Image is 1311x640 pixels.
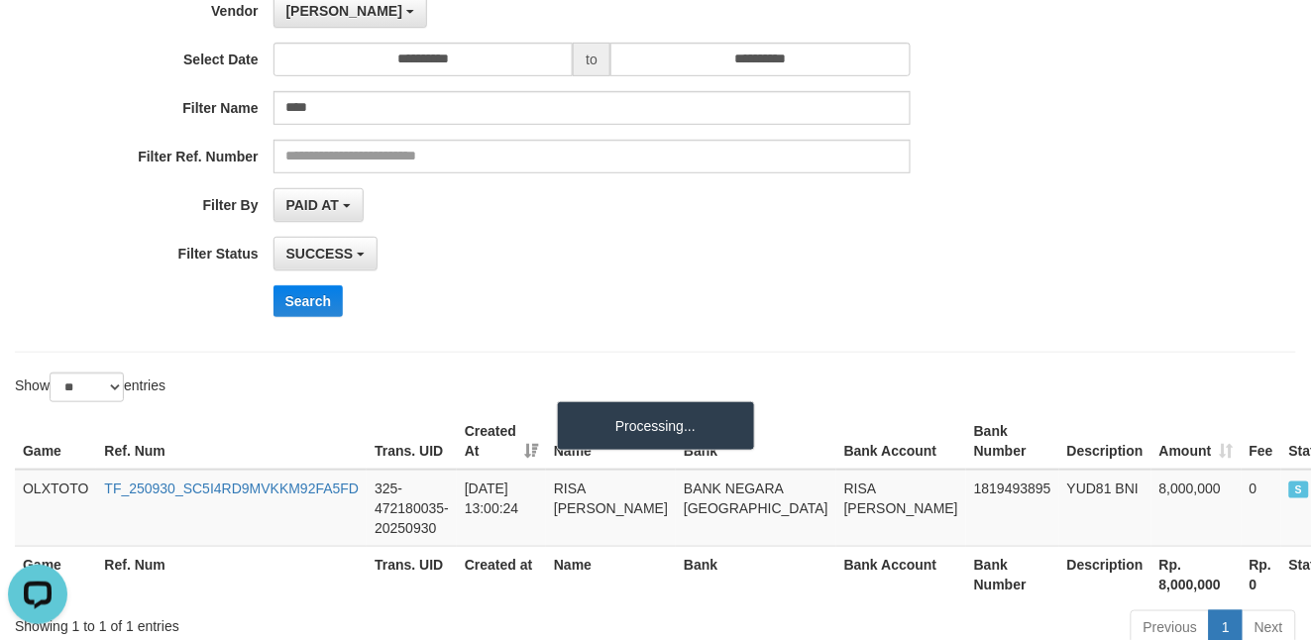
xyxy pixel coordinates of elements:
[676,413,836,470] th: Bank
[1242,413,1281,470] th: Fee
[1289,481,1309,498] span: SUCCESS
[457,470,546,547] td: [DATE] 13:00:24
[573,43,610,76] span: to
[96,413,367,470] th: Ref. Num
[546,470,676,547] td: RISA [PERSON_NAME]
[15,373,165,402] label: Show entries
[50,373,124,402] select: Showentries
[457,546,546,602] th: Created at
[1059,546,1151,602] th: Description
[836,546,966,602] th: Bank Account
[15,608,531,636] div: Showing 1 to 1 of 1 entries
[96,546,367,602] th: Ref. Num
[15,413,96,470] th: Game
[367,470,457,547] td: 325-472180035-20250930
[546,413,676,470] th: Name
[546,546,676,602] th: Name
[836,470,966,547] td: RISA [PERSON_NAME]
[966,413,1059,470] th: Bank Number
[1242,546,1281,602] th: Rp. 0
[273,188,364,222] button: PAID AT
[273,285,344,317] button: Search
[273,237,379,270] button: SUCCESS
[8,8,67,67] button: Open LiveChat chat widget
[286,246,354,262] span: SUCCESS
[836,413,966,470] th: Bank Account
[286,3,402,19] span: [PERSON_NAME]
[676,470,836,547] td: BANK NEGARA [GEOGRAPHIC_DATA]
[104,480,359,496] a: TF_250930_SC5I4RD9MVKKM92FA5FD
[966,470,1059,547] td: 1819493895
[367,413,457,470] th: Trans. UID
[15,546,96,602] th: Game
[966,546,1059,602] th: Bank Number
[367,546,457,602] th: Trans. UID
[1059,470,1151,547] td: YUD81 BNI
[1151,546,1242,602] th: Rp. 8,000,000
[1151,413,1242,470] th: Amount: activate to sort column ascending
[1242,470,1281,547] td: 0
[1151,470,1242,547] td: 8,000,000
[676,546,836,602] th: Bank
[457,413,546,470] th: Created At: activate to sort column ascending
[557,401,755,451] div: Processing...
[1059,413,1151,470] th: Description
[286,197,339,213] span: PAID AT
[15,470,96,547] td: OLXTOTO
